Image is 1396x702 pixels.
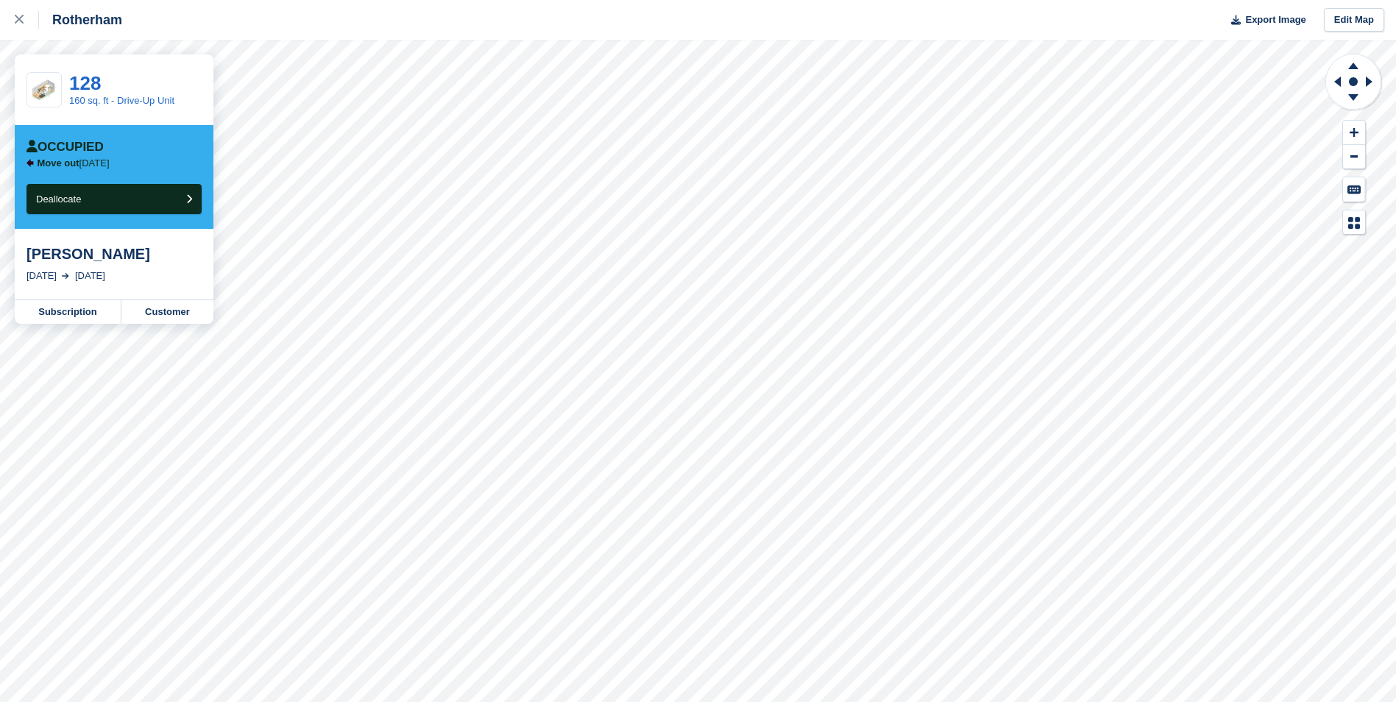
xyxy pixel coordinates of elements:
[62,273,69,279] img: arrow-right-light-icn-cde0832a797a2874e46488d9cf13f60e5c3a73dbe684e267c42b8395dfbc2abf.svg
[75,269,105,283] div: [DATE]
[1222,8,1306,32] button: Export Image
[27,78,61,102] img: SCA-160sqft.jpg
[1343,121,1365,145] button: Zoom In
[15,300,121,324] a: Subscription
[26,184,202,214] button: Deallocate
[69,95,174,106] a: 160 sq. ft - Drive-Up Unit
[26,140,104,155] div: Occupied
[38,157,110,169] p: [DATE]
[39,11,122,29] div: Rotherham
[26,245,202,263] div: [PERSON_NAME]
[121,300,213,324] a: Customer
[38,157,79,169] span: Move out
[1245,13,1305,27] span: Export Image
[1343,210,1365,235] button: Map Legend
[1343,145,1365,169] button: Zoom Out
[1324,8,1384,32] a: Edit Map
[26,269,57,283] div: [DATE]
[1343,177,1365,202] button: Keyboard Shortcuts
[69,72,101,94] a: 128
[26,159,34,167] img: arrow-left-icn-90495f2de72eb5bd0bd1c3c35deca35cc13f817d75bef06ecd7c0b315636ce7e.svg
[36,194,81,205] span: Deallocate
